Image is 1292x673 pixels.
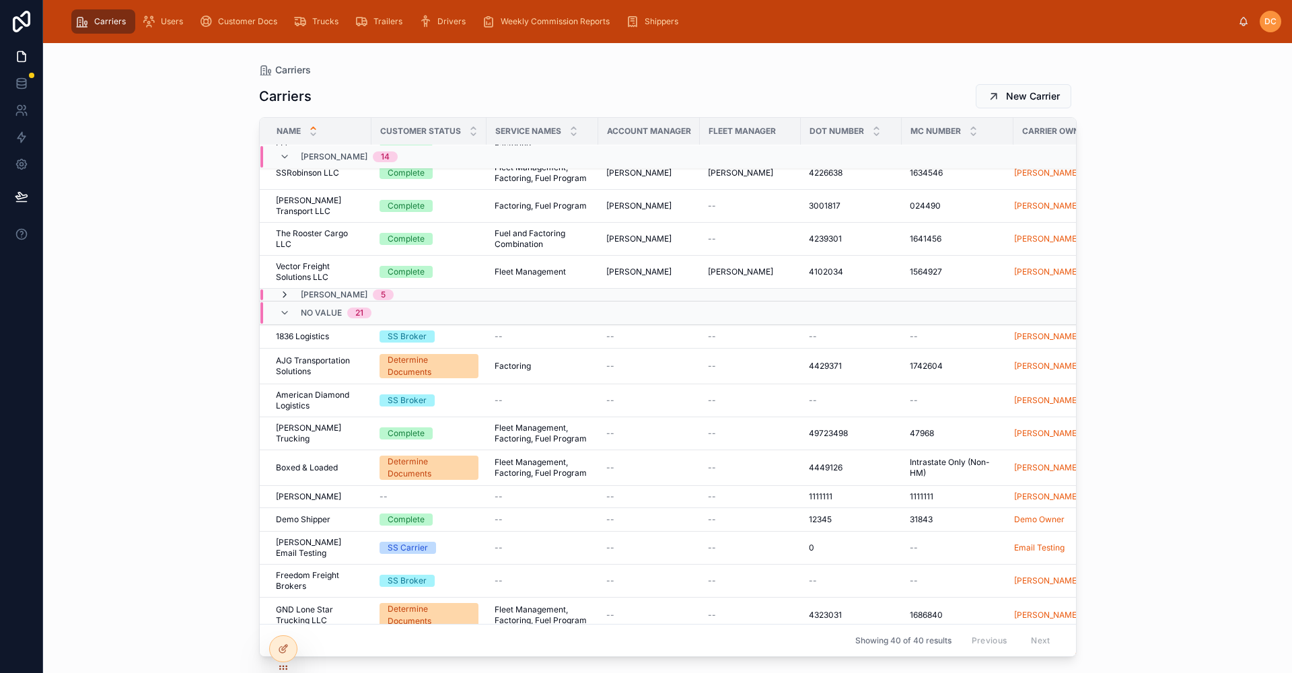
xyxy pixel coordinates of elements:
span: -- [708,542,716,553]
span: [PERSON_NAME] [606,267,672,277]
span: 1836 Logistics [276,331,329,342]
span: -- [708,514,716,525]
a: -- [809,395,894,406]
a: [PERSON_NAME] [606,267,692,277]
a: -- [708,542,793,553]
a: -- [708,331,793,342]
span: -- [606,491,614,502]
a: 4429371 [809,361,894,371]
span: Carriers [94,16,126,27]
a: -- [606,361,692,371]
a: -- [495,395,590,406]
a: -- [708,491,793,502]
a: [PERSON_NAME] [1014,267,1109,277]
a: [PERSON_NAME] [1014,610,1109,621]
a: Determine Documents [380,456,478,480]
span: Drivers [437,16,466,27]
a: Complete [380,266,478,278]
a: Customer Docs [195,9,287,34]
a: Demo Shipper [276,514,363,525]
div: SS Broker [388,394,427,406]
a: Freedom Freight Brokers [276,570,363,592]
a: [PERSON_NAME] [1014,395,1079,406]
span: Trucks [312,16,338,27]
a: 12345 [809,514,894,525]
span: 1111111 [910,491,933,502]
a: SS Broker [380,575,478,587]
span: -- [495,395,503,406]
span: -- [809,331,817,342]
span: 31843 [910,514,933,525]
a: -- [708,462,793,473]
span: 1111111 [809,491,832,502]
span: 49723498 [809,428,848,439]
span: Service Names [495,126,561,137]
span: -- [708,462,716,473]
span: Vector Freight Solutions LLC [276,261,363,283]
a: 1634546 [910,168,1005,178]
div: scrollable content [65,7,1238,36]
a: 0 [809,542,894,553]
a: Trailers [351,9,412,34]
span: -- [606,395,614,406]
span: -- [606,331,614,342]
a: 49723498 [809,428,894,439]
span: -- [606,575,614,586]
span: Carriers [275,63,311,77]
span: [PERSON_NAME] Transport LLC [276,195,363,217]
a: Complete [380,200,478,212]
a: -- [606,428,692,439]
a: 4323031 [809,610,894,621]
a: Determine Documents [380,354,478,378]
span: Factoring [495,361,531,371]
span: Carrier Owner [1022,126,1089,137]
a: Carriers [71,9,135,34]
span: [PERSON_NAME] [606,168,672,178]
a: SSRobinson LLC [276,168,363,178]
a: SS Broker [380,394,478,406]
a: [PERSON_NAME] [1014,234,1079,244]
a: [PERSON_NAME] [708,267,793,277]
span: 12345 [809,514,832,525]
span: -- [708,428,716,439]
a: Intrastate Only (Non-HM) [910,457,1005,479]
span: 1564927 [910,267,942,277]
span: 47968 [910,428,934,439]
span: -- [809,395,817,406]
span: No value [301,308,342,318]
div: SS Carrier [388,542,428,554]
a: [PERSON_NAME] [1014,575,1079,586]
span: GND Lone Star Trucking LLC [276,604,363,626]
a: -- [708,610,793,621]
span: -- [495,514,503,525]
span: [PERSON_NAME] [1014,201,1079,211]
a: -- [495,575,590,586]
span: [PERSON_NAME] [1014,267,1079,277]
a: 1641456 [910,234,1005,244]
div: Determine Documents [388,603,470,627]
span: Factoring, Fuel Program [495,201,587,211]
span: [PERSON_NAME] [708,168,773,178]
a: American Diamond Logistics [276,390,363,411]
span: -- [809,575,817,586]
span: AJG Transportation Solutions [276,355,363,377]
a: [PERSON_NAME] [1014,491,1079,502]
span: -- [910,575,918,586]
a: [PERSON_NAME] [606,234,692,244]
a: Fleet Management, Factoring, Fuel Program [495,423,590,444]
span: -- [708,395,716,406]
span: Email Testing [1014,542,1065,553]
span: [PERSON_NAME] [606,201,672,211]
span: 1686840 [910,610,943,621]
span: -- [708,491,716,502]
span: [PERSON_NAME] [1014,361,1079,371]
a: Fleet Management [495,267,590,277]
a: -- [495,331,590,342]
div: Complete [388,513,425,526]
div: Determine Documents [388,456,470,480]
